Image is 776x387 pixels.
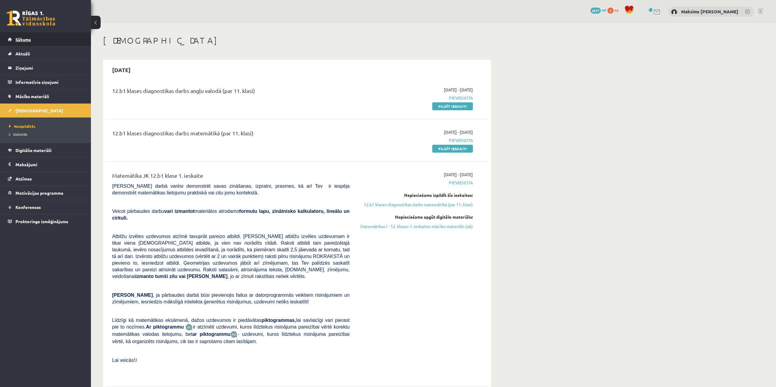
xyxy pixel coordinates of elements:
a: Matemātikas I - 12. klases 1. ieskaites mācību materiāls (ab) [359,223,473,230]
span: [DATE] - [DATE] [444,87,473,93]
a: 2617 mP [590,8,607,12]
span: Pievienota [359,137,473,144]
span: Izlabotās [9,132,27,137]
a: Sākums [8,32,83,46]
a: 12.b1 klases diagnostikas darbs matemātikā (par 11. klasi) [359,201,473,208]
div: 12.b1 klases diagnostikas darbs angļu valodā (par 11. klasi) [112,87,350,98]
b: tumši zilu vai [PERSON_NAME] [155,274,227,279]
span: Neizpildītās [9,124,35,129]
span: Pievienota [359,95,473,101]
a: Mācību materiāli [8,89,83,103]
div: Nepieciešams izpildīt šīs ieskaites: [359,192,473,198]
h1: [DEMOGRAPHIC_DATA] [103,35,491,46]
span: J [135,358,137,363]
span: Aktuāli [15,51,30,56]
span: Līdzīgi kā matemātikas eksāmenā, dažos uzdevumos ir piedāvātas lai savlaicīgi vari pierast pie to... [112,318,350,329]
b: formulu lapu, zinātnisko kalkulatoru, lineālu un cirkuli. [112,209,350,220]
img: JfuEzvunn4EvwAAAAASUVORK5CYII= [186,324,193,331]
span: , ja pārbaudes darbā būsi pievienojis failus ar datorprogrammās veiktiem risinājumiem un zīmējumi... [112,293,350,304]
a: Maksims [PERSON_NAME] [681,8,738,15]
span: [PERSON_NAME] [112,293,153,298]
span: Atzīmes [15,176,32,181]
legend: Ziņojumi [15,61,83,75]
a: Konferences [8,200,83,214]
span: Konferences [15,204,41,210]
a: Izlabotās [9,131,85,137]
b: izmanto [135,274,154,279]
span: ir atzīmēti uzdevumi, kuros līdztekus risinājuma pareizībai vērtē korektu matemātikas valodas lie... [112,324,350,337]
a: Proktoringa izmēģinājums [8,214,83,228]
a: Rīgas 1. Tālmācības vidusskola [7,11,55,26]
span: Sākums [15,37,31,42]
a: 0 xp [607,8,621,12]
div: Matemātika JK 12.b1 klase 1. ieskaite [112,171,350,183]
span: [PERSON_NAME] darbā varēsi demonstrēt savas zināšanas, izpratni, prasmes, kā arī Tev ir iespēja d... [112,184,350,195]
a: Aktuāli [8,47,83,61]
span: 2617 [590,8,601,14]
div: Nepieciešams apgūt digitālo materiālu: [359,214,473,220]
span: Motivācijas programma [15,190,63,196]
legend: Informatīvie ziņojumi [15,75,83,89]
span: Atbilžu izvēles uzdevumos atzīmē tavuprāt pareizo atbildi. [PERSON_NAME] atbilžu izvēles uzdevuma... [112,234,350,279]
a: Maksājumi [8,157,83,171]
a: Pildīt ieskaiti [432,145,473,153]
a: Informatīvie ziņojumi [8,75,83,89]
span: 0 [607,8,614,14]
a: Ziņojumi [8,61,83,75]
b: vari izmantot [164,209,195,214]
span: Lai veicās! [112,358,135,363]
a: Neizpildītās [9,124,85,129]
span: Proktoringa izmēģinājums [15,219,68,224]
a: Motivācijas programma [8,186,83,200]
b: Ar piktogrammu [146,324,184,329]
a: Digitālie materiāli [8,143,83,157]
b: piktogrammas, [262,318,296,323]
span: Digitālie materiāli [15,147,52,153]
span: Mācību materiāli [15,94,49,99]
span: Veicot pārbaudes darbu materiālos atrodamo [112,209,350,220]
a: Atzīmes [8,172,83,186]
a: [DEMOGRAPHIC_DATA] [8,104,83,117]
span: [DATE] - [DATE] [444,171,473,178]
div: 12.b1 klases diagnostikas darbs matemātikā (par 11. klasi) [112,129,350,140]
span: [DATE] - [DATE] [444,129,473,135]
h2: [DATE] [106,63,137,77]
img: Maksims Mihails Blizņuks [671,9,677,15]
b: ar piktogrammu [192,332,230,337]
legend: Maksājumi [15,157,83,171]
span: mP [602,8,607,12]
span: xp [614,8,618,12]
span: Pievienota [359,180,473,186]
a: Pildīt ieskaiti [432,102,473,110]
span: [DEMOGRAPHIC_DATA] [15,108,63,113]
img: wKvN42sLe3LLwAAAABJRU5ErkJggg== [230,331,238,338]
